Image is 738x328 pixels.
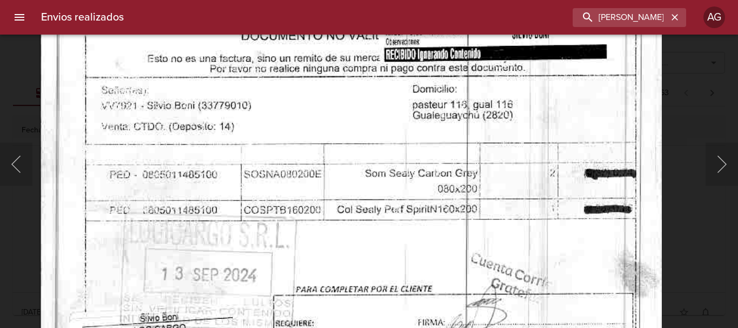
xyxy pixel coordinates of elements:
button: Siguiente [706,143,738,186]
input: buscar [573,8,668,27]
div: AG [703,6,725,28]
h6: Envios realizados [41,9,124,26]
button: menu [6,4,32,30]
div: Abrir información de usuario [703,6,725,28]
